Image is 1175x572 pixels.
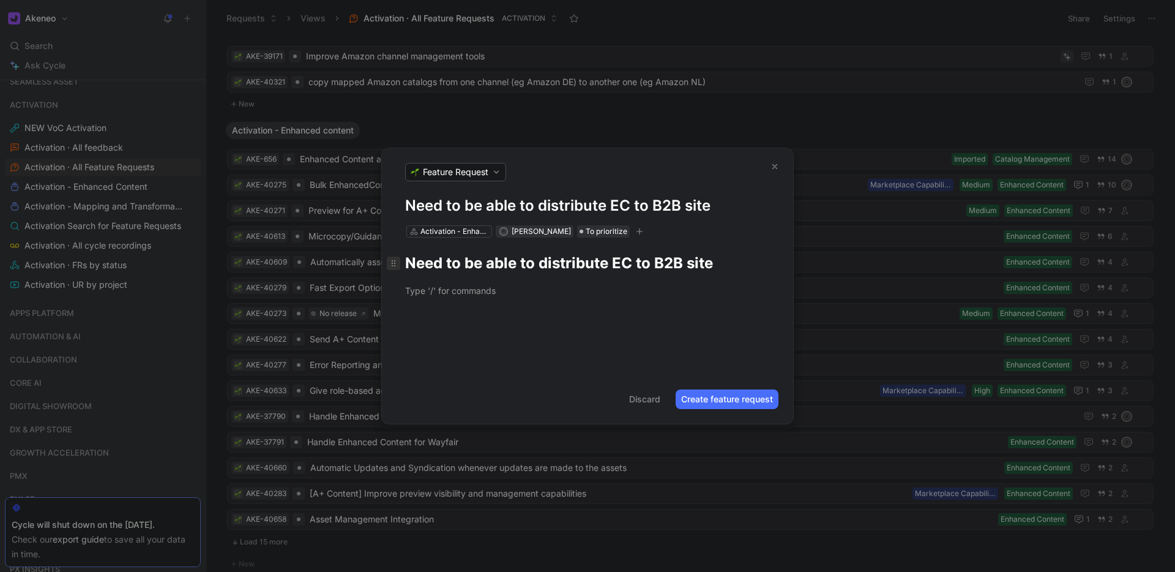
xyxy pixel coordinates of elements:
h1: Need to be able to distribute EC to B2B site [405,196,770,216]
button: Create feature request [676,389,778,409]
strong: Need to be able to distribute EC to B2B site [405,254,713,272]
span: [PERSON_NAME] [512,227,571,236]
span: Feature Request [423,166,488,178]
div: To prioritize [577,225,630,238]
button: Discard [624,389,666,409]
img: 🌱 [411,168,419,176]
span: To prioritize [586,225,627,238]
div: R [500,228,507,235]
div: Activation - Enhanced content [420,225,489,238]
